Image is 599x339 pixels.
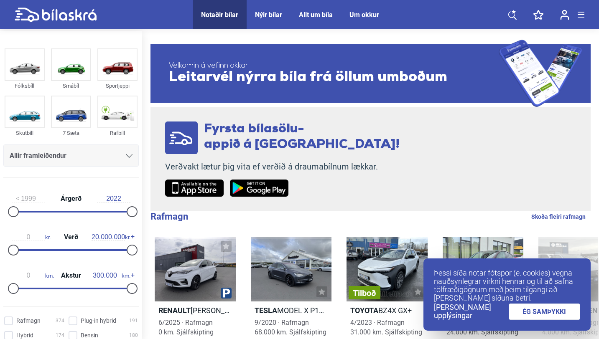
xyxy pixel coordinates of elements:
[353,289,376,297] span: Tilboð
[531,211,586,222] a: Skoða fleiri rafmagn
[204,123,400,151] span: Fyrsta bílasölu- appið á [GEOGRAPHIC_DATA]!
[10,150,66,162] span: Allir framleiðendur
[165,162,400,172] p: Verðvakt lætur þig vita ef verðið á draumabílnum lækkar.
[97,128,138,138] div: Rafbíll
[350,306,378,315] b: Toyota
[255,306,277,315] b: Tesla
[251,306,332,315] h2: MODEL X P100 LUDICROUS
[150,211,188,222] b: Rafmagn
[81,316,116,325] span: Plug-in hybrid
[56,316,64,325] span: 374
[158,319,214,336] span: 6/2025 · Rafmagn 0 km. Sjálfskipting
[62,234,80,240] span: Verð
[560,10,569,20] img: user-login.svg
[255,11,282,19] a: Nýir bílar
[509,304,581,320] a: ÉG SAMÞYKKI
[12,272,54,279] span: km.
[16,316,41,325] span: Rafmagn
[51,81,91,91] div: Smábíl
[155,306,236,315] h2: [PERSON_NAME] INTENS 52KWH
[88,272,130,279] span: km.
[169,70,499,85] span: Leitarvél nýrra bíla frá öllum umboðum
[5,81,45,91] div: Fólksbíll
[434,303,509,320] a: [PERSON_NAME] upplýsingar
[129,316,138,325] span: 191
[59,195,84,202] span: Árgerð
[349,11,379,19] a: Um okkur
[51,128,91,138] div: 7 Sæta
[169,62,499,70] span: Velkomin á vefinn okkar!
[255,319,326,336] span: 9/2020 · Rafmagn 68.000 km. Sjálfskipting
[92,233,130,241] span: kr.
[150,40,591,107] a: Velkomin á vefinn okkar!Leitarvél nýrra bíla frá öllum umboðum
[12,233,51,241] span: kr.
[158,306,191,315] b: Renault
[201,11,238,19] a: Notaðir bílar
[446,319,518,336] span: 10/2023 · Rafmagn 24.000 km. Sjálfskipting
[97,81,138,91] div: Sportjeppi
[347,306,428,315] h2: BZ4X GX+
[5,128,45,138] div: Skutbíll
[434,269,580,302] p: Þessi síða notar fótspor (e. cookies) vegna nauðsynlegrar virkni hennar og til að safna tölfræðig...
[299,11,333,19] a: Allt um bíla
[59,272,83,279] span: Akstur
[350,319,422,336] span: 4/2023 · Rafmagn 31.000 km. Sjálfskipting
